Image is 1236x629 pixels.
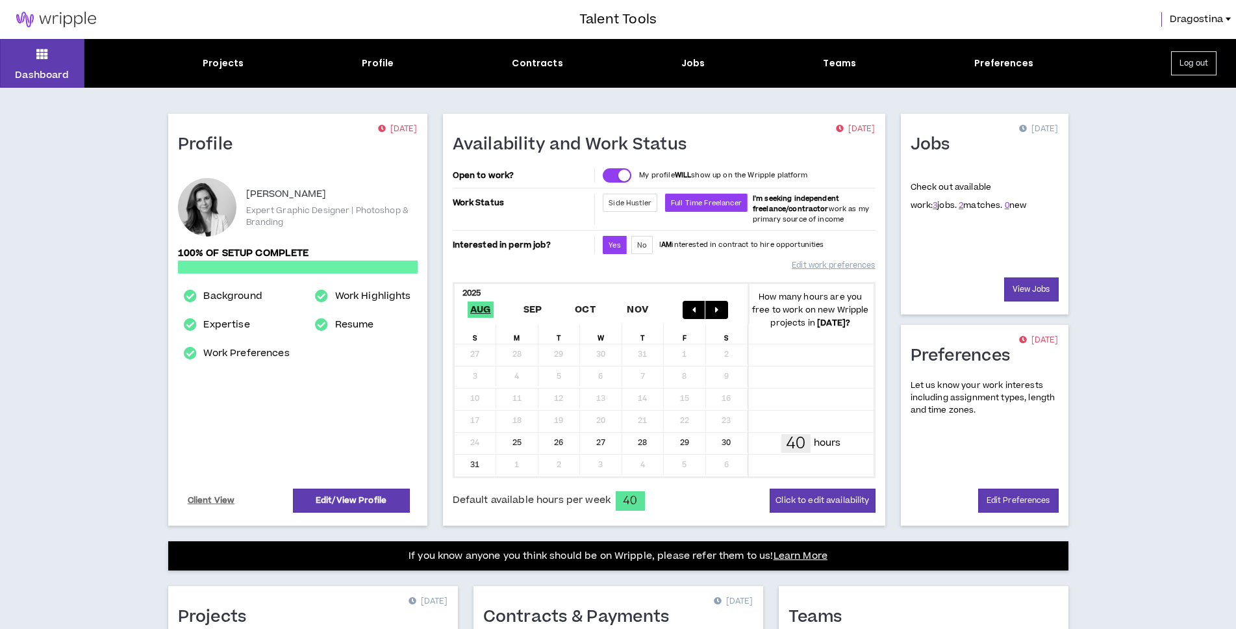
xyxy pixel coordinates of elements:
div: S [455,324,497,344]
h1: Preferences [911,346,1020,366]
p: If you know anyone you think should be on Wripple, please refer them to us! [409,548,827,564]
strong: WILL [675,170,692,180]
a: Resume [335,317,374,333]
a: 2 [959,199,963,211]
p: Let us know your work interests including assignment types, length and time zones. [911,379,1059,417]
div: T [622,324,664,344]
p: [DATE] [1019,334,1058,347]
p: [DATE] [836,123,875,136]
span: Dragostina [1170,12,1223,27]
p: [DATE] [714,595,753,608]
a: Expertise [203,317,249,333]
h1: Teams [788,607,852,628]
span: Default available hours per week [453,493,611,507]
p: [DATE] [409,595,448,608]
div: Jobs [681,57,705,70]
a: Work Preferences [203,346,289,361]
b: [DATE] ? [817,317,850,329]
div: W [580,324,622,344]
span: jobs. [933,199,957,211]
a: Learn More [774,549,827,563]
p: 100% of setup complete [178,246,418,261]
div: Contracts [512,57,562,70]
b: 2025 [462,287,481,299]
span: Oct [572,302,598,318]
div: M [496,324,538,344]
a: 0 [1005,199,1009,211]
p: Work Status [453,194,592,212]
h1: Projects [178,607,257,628]
p: hours [814,436,841,450]
button: Log out [1171,51,1217,75]
button: Click to edit availability [770,489,875,513]
div: Preferences [974,57,1033,70]
a: Edit/View Profile [293,489,410,513]
h1: Availability and Work Status [453,135,697,155]
p: Expert Graphic Designer | Photoshop & Branding [246,205,418,228]
span: Aug [468,302,494,318]
h3: Talent Tools [579,10,657,29]
div: S [706,324,748,344]
p: How many hours are you free to work on new Wripple projects in [748,290,874,329]
p: [DATE] [1019,123,1058,136]
div: Dragostina M. [178,178,236,237]
a: Client View [186,489,237,512]
div: Teams [823,57,856,70]
div: Projects [203,57,244,70]
span: No [637,240,647,250]
p: I interested in contract to hire opportunities [659,240,824,250]
strong: AM [661,240,672,250]
h1: Contracts & Payments [483,607,679,628]
b: I'm seeking independent freelance/contractor [753,194,839,214]
h1: Profile [178,135,243,155]
a: View Jobs [1004,277,1059,302]
a: Work Highlights [335,289,411,304]
span: new [1005,199,1027,211]
div: T [538,324,581,344]
span: Nov [624,302,651,318]
p: Open to work? [453,170,592,181]
a: 3 [933,199,937,211]
p: Check out available work: [911,181,1027,211]
span: work as my primary source of income [753,194,869,224]
div: F [664,324,706,344]
h1: Jobs [911,135,960,155]
span: Side Hustler [609,198,651,208]
div: Profile [362,57,394,70]
span: matches. [959,199,1002,211]
a: Edit work preferences [792,254,875,277]
p: [PERSON_NAME] [246,186,327,202]
p: Dashboard [15,68,69,82]
a: Edit Preferences [978,489,1059,513]
a: Background [203,289,262,304]
span: Yes [609,240,620,250]
p: My profile show up on the Wripple platform [639,170,807,181]
p: Interested in perm job? [453,236,592,254]
span: Sep [521,302,545,318]
p: [DATE] [378,123,417,136]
